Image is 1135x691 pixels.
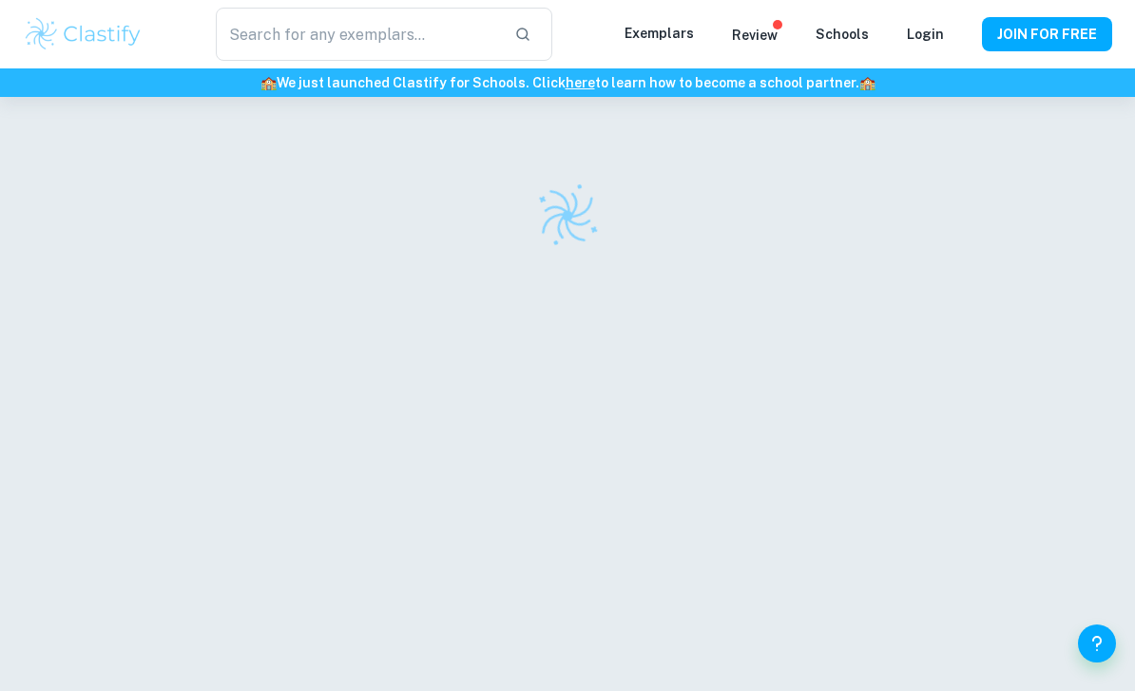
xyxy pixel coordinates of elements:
[907,27,944,42] a: Login
[625,23,694,44] p: Exemplars
[260,75,277,90] span: 🏫
[216,8,499,61] input: Search for any exemplars...
[4,72,1131,93] h6: We just launched Clastify for Schools. Click to learn how to become a school partner.
[1078,624,1116,662] button: Help and Feedback
[982,17,1112,51] button: JOIN FOR FREE
[526,174,610,259] img: Clastify logo
[23,15,144,53] img: Clastify logo
[566,75,595,90] a: here
[816,27,869,42] a: Schools
[859,75,875,90] span: 🏫
[732,25,778,46] p: Review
